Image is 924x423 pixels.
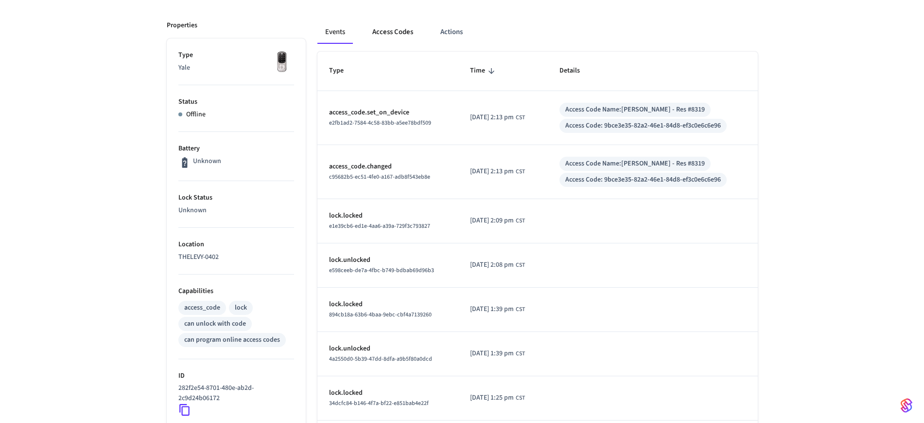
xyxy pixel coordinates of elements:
[565,159,705,169] div: Access Code Name: [PERSON_NAME] - Res #8319
[470,393,514,403] span: [DATE] 1:25 pm
[167,20,197,31] p: Properties
[470,216,525,226] div: America/Guatemala
[178,371,294,381] p: ID
[470,63,498,78] span: Time
[193,156,221,166] p: Unknown
[470,349,514,359] span: [DATE] 1:39 pm
[329,63,356,78] span: Type
[516,394,525,403] span: CST
[329,119,431,127] span: e2fb1ad2-7584-4c58-83bb-a5ee78bdf509
[516,113,525,122] span: CST
[470,393,525,403] div: America/Guatemala
[184,319,246,329] div: can unlock with code
[329,222,430,230] span: e1e39cb6-ed1e-4aa6-a39a-729f3c793827
[329,299,447,310] p: lock.locked
[329,211,447,221] p: lock.locked
[470,349,525,359] div: America/Guatemala
[178,97,294,107] p: Status
[329,173,430,181] span: c95682b5-ec51-4fe0-a167-adb8f543eb8e
[470,304,514,314] span: [DATE] 1:39 pm
[178,193,294,203] p: Lock Status
[178,239,294,250] p: Location
[329,266,434,275] span: e598ceeb-de7a-4fbc-b749-bdbab69d96b3
[516,305,525,314] span: CST
[470,166,525,177] div: America/Guatemala
[901,398,912,413] img: SeamLogoGradient.69752ec5.svg
[559,63,593,78] span: Details
[470,304,525,314] div: America/Guatemala
[516,349,525,358] span: CST
[565,105,705,115] div: Access Code Name: [PERSON_NAME] - Res #8319
[186,110,206,120] p: Offline
[329,344,447,354] p: lock.unlocked
[516,167,525,176] span: CST
[178,383,290,404] p: 282f2e54-8701-480e-ab2d-2c9d24b06172
[235,303,247,313] div: lock
[470,216,514,226] span: [DATE] 2:09 pm
[270,50,294,74] img: Yale Assure Touchscreen Wifi Smart Lock, Satin Nickel, Front
[178,63,294,73] p: Yale
[184,335,280,345] div: can program online access codes
[470,112,525,123] div: America/Guatemala
[329,355,432,363] span: 4a2550d0-5b39-47dd-8dfa-a9b5f80a0dcd
[329,311,432,319] span: 894cb18a-63b6-4baa-9ebc-cbf4a7139260
[329,388,447,398] p: lock.locked
[178,144,294,154] p: Battery
[470,166,514,177] span: [DATE] 2:13 pm
[329,108,447,118] p: access_code.set_on_device
[470,260,514,270] span: [DATE] 2:08 pm
[565,175,721,185] div: Access Code: 9bce3e35-82a2-46e1-84d8-ef3c0e6c6e96
[565,121,721,131] div: Access Code: 9bce3e35-82a2-46e1-84d8-ef3c0e6c6e96
[178,50,294,60] p: Type
[329,255,447,265] p: lock.unlocked
[516,261,525,270] span: CST
[329,399,429,407] span: 34dcfc84-b146-4f7a-bf22-e851bab4e22f
[178,205,294,216] p: Unknown
[470,112,514,123] span: [DATE] 2:13 pm
[365,20,421,44] button: Access Codes
[178,286,294,296] p: Capabilities
[329,162,447,172] p: access_code.changed
[184,303,220,313] div: access_code
[317,20,353,44] button: Events
[433,20,471,44] button: Actions
[516,217,525,225] span: CST
[178,252,294,262] p: THELEVY-0402
[317,20,758,44] div: ant example
[470,260,525,270] div: America/Guatemala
